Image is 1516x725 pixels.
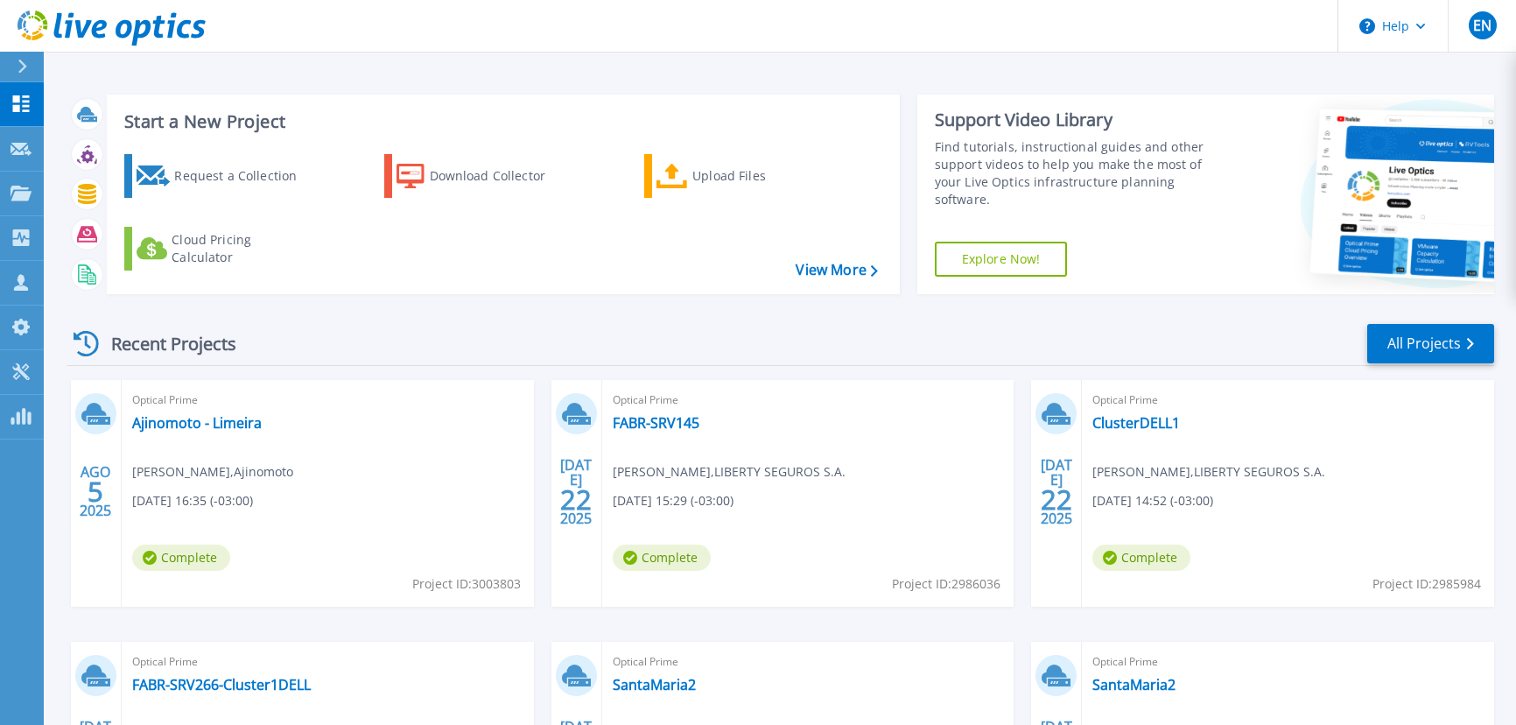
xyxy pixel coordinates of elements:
div: Request a Collection [174,158,314,194]
div: Upload Files [692,158,832,194]
span: [DATE] 16:35 (-03:00) [132,491,253,510]
span: Complete [1092,545,1190,571]
a: SantaMaria2 [613,676,696,693]
span: Optical Prime [132,652,523,672]
a: Upload Files [644,154,839,198]
span: 5 [88,484,103,499]
span: Project ID: 2986036 [892,574,1000,594]
a: All Projects [1367,324,1494,363]
a: Request a Collection [124,154,319,198]
div: [DATE] 2025 [559,460,593,524]
span: 22 [1041,492,1072,507]
a: ClusterDELL1 [1092,414,1180,432]
span: Optical Prime [1092,391,1484,410]
span: Project ID: 3003803 [412,574,521,594]
div: Cloud Pricing Calculator [172,231,312,266]
div: [DATE] 2025 [1040,460,1073,524]
a: Cloud Pricing Calculator [124,227,319,271]
h3: Start a New Project [124,112,877,131]
span: [PERSON_NAME] , Ajinomoto [132,462,293,482]
a: View More [796,262,877,278]
span: 22 [560,492,592,507]
span: Optical Prime [613,652,1004,672]
span: Complete [613,545,711,571]
span: Optical Prime [1092,652,1484,672]
a: SantaMaria2 [1092,676,1176,693]
div: Support Video Library [935,109,1227,131]
a: Download Collector [384,154,579,198]
span: EN [1473,18,1491,32]
span: [DATE] 14:52 (-03:00) [1092,491,1213,510]
div: AGO 2025 [79,460,112,524]
span: Optical Prime [132,391,523,410]
span: [PERSON_NAME] , LIBERTY SEGUROS S.A. [1092,462,1325,482]
a: FABR-SRV145 [613,414,699,432]
a: FABR-SRV266-Cluster1DELL [132,676,311,693]
div: Find tutorials, instructional guides and other support videos to help you make the most of your L... [935,138,1227,208]
div: Download Collector [430,158,570,194]
div: Recent Projects [67,322,260,365]
span: [PERSON_NAME] , LIBERTY SEGUROS S.A. [613,462,846,482]
a: Explore Now! [935,242,1068,277]
span: Complete [132,545,230,571]
span: Optical Prime [613,391,1004,410]
span: [DATE] 15:29 (-03:00) [613,491,733,510]
a: Ajinomoto - Limeira [132,414,262,432]
span: Project ID: 2985984 [1372,574,1481,594]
